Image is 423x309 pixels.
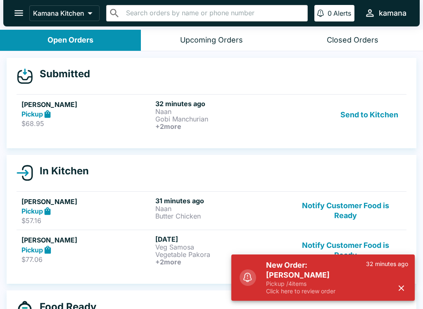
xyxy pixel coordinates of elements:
[290,197,402,225] button: Notify Customer Food is Ready
[155,235,286,243] h6: [DATE]
[155,243,286,251] p: Veg Samosa
[17,94,406,135] a: [PERSON_NAME]Pickup$68.9532 minutes agoNaanGobi Manchurian+2moreSend to Kitchen
[290,235,402,266] button: Notify Customer Food is Ready
[155,100,286,108] h6: 32 minutes ago
[33,68,90,80] h4: Submitted
[155,205,286,212] p: Naan
[328,9,332,17] p: 0
[21,246,43,254] strong: Pickup
[155,115,286,123] p: Gobi Manchurian
[155,212,286,220] p: Butter Chicken
[327,36,378,45] div: Closed Orders
[266,280,366,288] p: Pickup / 4 items
[266,288,366,295] p: Click here to review order
[21,235,152,245] h5: [PERSON_NAME]
[333,9,351,17] p: Alerts
[8,2,29,24] button: open drawer
[21,255,152,264] p: $77.06
[33,9,84,17] p: Kamana Kitchen
[366,260,408,268] p: 32 minutes ago
[266,260,366,280] h5: New Order: [PERSON_NAME]
[124,7,304,19] input: Search orders by name or phone number
[21,216,152,225] p: $57.16
[155,251,286,258] p: Vegetable Pakora
[29,5,100,21] button: Kamana Kitchen
[155,123,286,130] h6: + 2 more
[21,119,152,128] p: $68.95
[21,100,152,109] h5: [PERSON_NAME]
[155,258,286,266] h6: + 2 more
[337,100,402,130] button: Send to Kitchen
[155,108,286,115] p: Naan
[180,36,243,45] div: Upcoming Orders
[17,230,406,271] a: [PERSON_NAME]Pickup$77.06[DATE]Veg SamosaVegetable Pakora+2moreNotify Customer Food is Ready
[48,36,93,45] div: Open Orders
[21,207,43,215] strong: Pickup
[21,110,43,118] strong: Pickup
[155,197,286,205] h6: 31 minutes ago
[361,4,410,22] button: kamana
[33,165,89,177] h4: In Kitchen
[379,8,406,18] div: kamana
[17,191,406,230] a: [PERSON_NAME]Pickup$57.1631 minutes agoNaanButter ChickenNotify Customer Food is Ready
[21,197,152,207] h5: [PERSON_NAME]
